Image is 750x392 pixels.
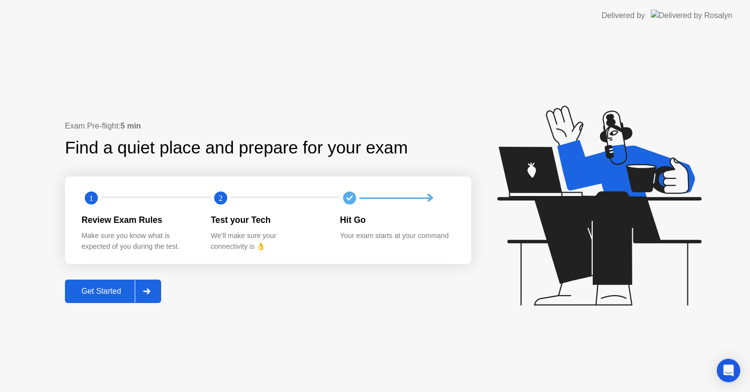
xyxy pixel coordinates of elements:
div: Make sure you know what is expected of you during the test. [82,231,195,252]
div: Review Exam Rules [82,214,195,226]
div: Get Started [68,287,135,296]
div: Hit Go [340,214,454,226]
div: Your exam starts at your command [340,231,454,241]
div: Exam Pre-flight: [65,120,471,132]
img: Delivered by Rosalyn [651,10,732,21]
b: 5 min [121,122,141,130]
div: We’ll make sure your connectivity is 👌 [211,231,325,252]
div: Test your Tech [211,214,325,226]
div: Open Intercom Messenger [717,359,740,382]
text: 2 [219,194,223,203]
div: Find a quiet place and prepare for your exam [65,135,409,161]
text: 1 [89,194,93,203]
button: Get Started [65,280,161,303]
div: Delivered by [602,10,645,22]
